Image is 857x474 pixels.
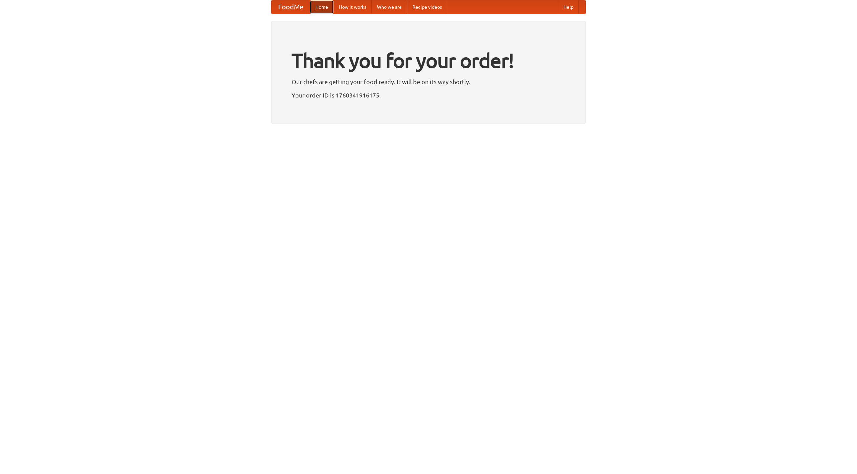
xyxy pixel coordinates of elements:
[310,0,333,14] a: Home
[292,77,565,87] p: Our chefs are getting your food ready. It will be on its way shortly.
[292,90,565,100] p: Your order ID is 1760341916175.
[271,0,310,14] a: FoodMe
[407,0,447,14] a: Recipe videos
[292,45,565,77] h1: Thank you for your order!
[333,0,372,14] a: How it works
[558,0,579,14] a: Help
[372,0,407,14] a: Who we are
